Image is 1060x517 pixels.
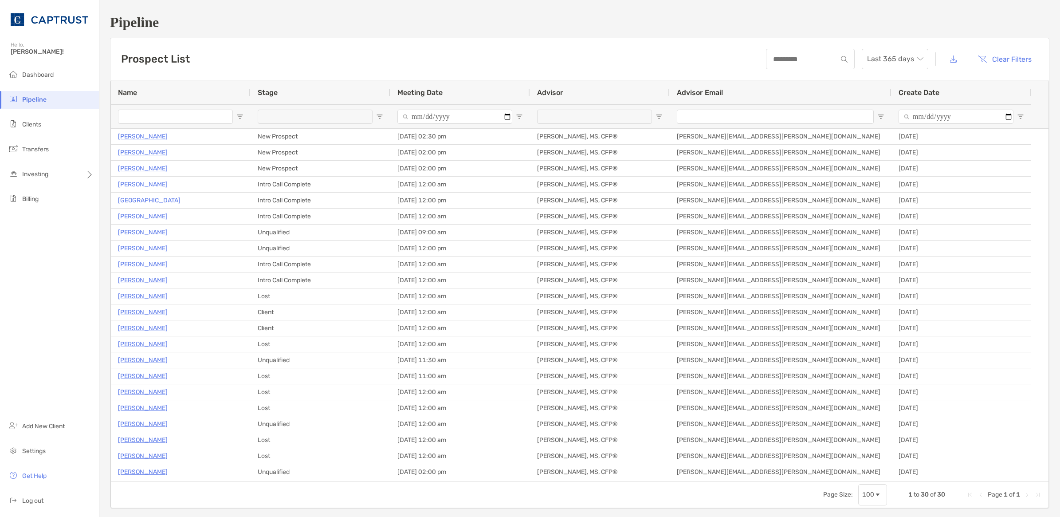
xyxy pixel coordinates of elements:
[251,464,390,480] div: Unqualified
[677,88,723,97] span: Advisor Email
[118,434,168,446] p: [PERSON_NAME]
[251,400,390,416] div: Lost
[1004,491,1008,498] span: 1
[891,161,1031,176] div: [DATE]
[118,323,168,334] a: [PERSON_NAME]
[251,145,390,160] div: New Prospect
[8,495,19,505] img: logout icon
[891,432,1031,448] div: [DATE]
[118,387,168,398] a: [PERSON_NAME]
[118,163,168,174] p: [PERSON_NAME]
[390,209,530,224] div: [DATE] 12:00 am
[1024,491,1031,498] div: Next Page
[908,491,912,498] span: 1
[118,371,168,382] a: [PERSON_NAME]
[966,491,974,498] div: First Page
[22,96,47,103] span: Pipeline
[841,56,848,63] img: input icon
[118,259,168,270] a: [PERSON_NAME]
[891,304,1031,320] div: [DATE]
[530,400,670,416] div: [PERSON_NAME], MS, CFP®
[1009,491,1015,498] span: of
[251,480,390,496] div: Unqualified
[891,400,1031,416] div: [DATE]
[670,464,891,480] div: [PERSON_NAME][EMAIL_ADDRESS][PERSON_NAME][DOMAIN_NAME]
[8,143,19,154] img: transfers icon
[390,368,530,384] div: [DATE] 11:00 am
[891,336,1031,352] div: [DATE]
[899,88,939,97] span: Create Date
[390,448,530,464] div: [DATE] 12:00 am
[677,110,874,124] input: Advisor Email Filter Input
[891,225,1031,240] div: [DATE]
[867,49,923,69] span: Last 365 days
[390,336,530,352] div: [DATE] 12:00 am
[390,416,530,432] div: [DATE] 12:00 am
[390,177,530,192] div: [DATE] 12:00 am
[891,129,1031,144] div: [DATE]
[670,193,891,208] div: [PERSON_NAME][EMAIL_ADDRESS][PERSON_NAME][DOMAIN_NAME]
[670,368,891,384] div: [PERSON_NAME][EMAIL_ADDRESS][PERSON_NAME][DOMAIN_NAME]
[921,491,929,498] span: 30
[118,227,168,238] a: [PERSON_NAME]
[118,179,168,190] a: [PERSON_NAME]
[899,110,1013,124] input: Create Date Filter Input
[251,336,390,352] div: Lost
[390,272,530,288] div: [DATE] 12:00 am
[862,491,874,498] div: 100
[670,272,891,288] div: [PERSON_NAME][EMAIL_ADDRESS][PERSON_NAME][DOMAIN_NAME]
[891,448,1031,464] div: [DATE]
[118,466,168,478] p: [PERSON_NAME]
[236,113,243,120] button: Open Filter Menu
[118,418,168,430] p: [PERSON_NAME]
[118,211,168,222] p: [PERSON_NAME]
[670,209,891,224] div: [PERSON_NAME][EMAIL_ADDRESS][PERSON_NAME][DOMAIN_NAME]
[390,400,530,416] div: [DATE] 12:00 am
[891,272,1031,288] div: [DATE]
[891,352,1031,368] div: [DATE]
[118,450,168,462] a: [PERSON_NAME]
[251,161,390,176] div: New Prospect
[251,177,390,192] div: Intro Call Complete
[390,225,530,240] div: [DATE] 09:00 am
[1016,491,1020,498] span: 1
[118,131,168,142] a: [PERSON_NAME]
[530,129,670,144] div: [PERSON_NAME], MS, CFP®
[530,177,670,192] div: [PERSON_NAME], MS, CFP®
[656,113,663,120] button: Open Filter Menu
[118,195,181,206] p: [GEOGRAPHIC_DATA]
[670,225,891,240] div: [PERSON_NAME][EMAIL_ADDRESS][PERSON_NAME][DOMAIN_NAME]
[118,307,168,318] p: [PERSON_NAME]
[11,48,94,55] span: [PERSON_NAME]!
[8,193,19,204] img: billing icon
[891,416,1031,432] div: [DATE]
[891,257,1031,272] div: [DATE]
[977,491,984,498] div: Previous Page
[891,480,1031,496] div: [DATE]
[251,320,390,336] div: Client
[22,422,65,430] span: Add New Client
[530,384,670,400] div: [PERSON_NAME], MS, CFP®
[8,445,19,456] img: settings icon
[390,352,530,368] div: [DATE] 11:30 am
[670,161,891,176] div: [PERSON_NAME][EMAIL_ADDRESS][PERSON_NAME][DOMAIN_NAME]
[670,448,891,464] div: [PERSON_NAME][EMAIL_ADDRESS][PERSON_NAME][DOMAIN_NAME]
[376,113,383,120] button: Open Filter Menu
[22,195,39,203] span: Billing
[118,243,168,254] a: [PERSON_NAME]
[118,339,168,350] a: [PERSON_NAME]
[530,464,670,480] div: [PERSON_NAME], MS, CFP®
[530,416,670,432] div: [PERSON_NAME], MS, CFP®
[251,304,390,320] div: Client
[390,304,530,320] div: [DATE] 12:00 am
[530,448,670,464] div: [PERSON_NAME], MS, CFP®
[891,288,1031,304] div: [DATE]
[390,257,530,272] div: [DATE] 12:00 am
[988,491,1002,498] span: Page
